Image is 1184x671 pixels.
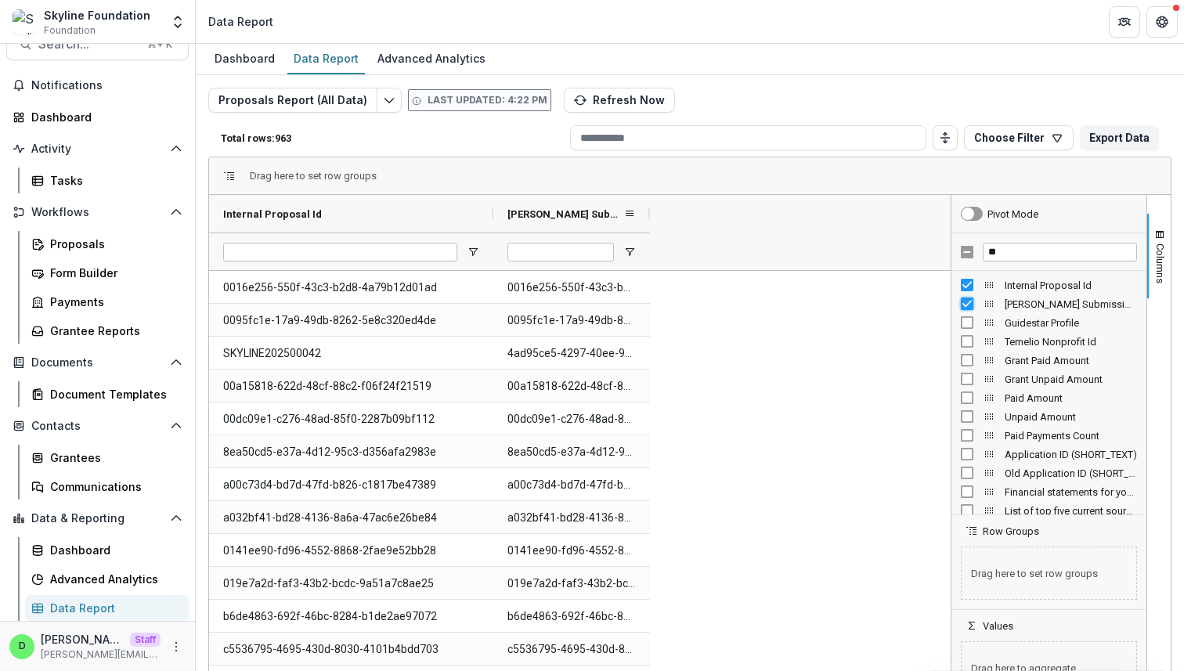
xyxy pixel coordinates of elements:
span: c5536795-4695-430d-8030-4101b4bdd703 [507,633,636,666]
button: Edit selected report [377,88,402,113]
div: Form Builder [50,265,176,281]
div: Data Report [50,600,176,616]
p: Staff [130,633,161,647]
span: Old Application ID (SHORT_TEXT) [1005,467,1137,479]
div: Paid Amount Column [951,388,1146,407]
a: Data Report [25,595,189,621]
div: Advanced Analytics [371,47,492,70]
span: Temelio Nonprofit Id [1005,336,1137,348]
span: 019e7a2d-faf3-43b2-bcdc-9a51a7c8ae25 [507,568,636,600]
span: 0095fc1e-17a9-49db-8262-5e8c320ed4de [507,305,636,337]
button: Toggle auto height [933,125,958,150]
div: Pivot Mode [987,208,1038,220]
div: Unpaid Amount Column [951,407,1146,426]
span: a032bf41-bd28-4136-8a6a-47ac6e26be84 [223,502,479,534]
span: Workflows [31,206,164,219]
a: Tasks [25,168,189,193]
div: Guidestar Profile Column [951,313,1146,332]
button: Open Workflows [6,200,189,225]
span: Grant Unpaid Amount [1005,373,1137,385]
button: Partners [1109,6,1140,38]
button: More [167,637,186,656]
span: 0141ee90-fd96-4552-8868-2fae9e52bb28 [223,535,479,567]
button: Export Data [1080,125,1159,150]
p: [PERSON_NAME][EMAIL_ADDRESS][DOMAIN_NAME] [41,648,161,662]
span: Data & Reporting [31,512,164,525]
button: Open entity switcher [167,6,189,38]
span: c5536795-4695-430d-8030-4101b4bdd703 [223,633,479,666]
span: Application ID (SHORT_TEXT) [1005,449,1137,460]
span: a032bf41-bd28-4136-8a6a-47ac6e26be84 [507,502,636,534]
span: Notifications [31,79,182,92]
span: a00c73d4-bd7d-47fd-b826-c1817be47389 [507,469,636,501]
span: b6de4863-692f-46bc-8284-b1de2ae97072 [223,601,479,633]
input: Internal Proposal Id Filter Input [223,243,457,262]
a: Proposals [25,231,189,257]
a: Advanced Analytics [25,566,189,592]
a: Dashboard [6,104,189,130]
a: Payments [25,289,189,315]
span: 00a15818-622d-48cf-88c2-f06f24f21519 [223,370,479,402]
div: Row Groups [250,170,377,182]
a: Dashboard [25,537,189,563]
div: Financial statements for your most recently completed fiscal year. If your most recent fiscal yea... [951,482,1146,501]
span: 00dc09e1-c276-48ad-85f0-2287b09bf112 [507,403,636,435]
span: Internal Proposal Id [223,208,322,220]
span: Drag here to set row groups [961,547,1137,600]
div: List of top five current sources of funding. Please specify if the amount is part of a multi-year... [951,501,1146,520]
div: Dashboard [208,47,281,70]
span: Guidestar Profile [1005,317,1137,329]
div: Grant Paid Amount Column [951,351,1146,370]
div: Communications [50,478,176,495]
span: 8ea50cd5-e37a-4d12-95c3-d356afa2983e [507,436,636,468]
button: Open Filter Menu [623,246,636,258]
span: Financial statements for your most recently completed fiscal year. If your most recent fiscal yea... [1005,486,1137,498]
div: Skyline Foundation [44,7,150,23]
a: Grantee Reports [25,318,189,344]
span: Grant Paid Amount [1005,355,1137,366]
span: 8ea50cd5-e37a-4d12-95c3-d356afa2983e [223,436,479,468]
span: 00a15818-622d-48cf-88c2-f06f24f21519 [507,370,636,402]
div: Grantees [50,449,176,466]
span: 0141ee90-fd96-4552-8868-2fae9e52bb28 [507,535,636,567]
p: [PERSON_NAME] [41,631,124,648]
button: Open Filter Menu [467,246,479,258]
span: List of top five current sources of funding. Please specify if the amount is part of a multi-year... [1005,505,1137,517]
div: Application ID (SHORT_TEXT) Column [951,445,1146,464]
button: Open Data & Reporting [6,506,189,531]
a: Communications [25,474,189,500]
span: 0016e256-550f-43c3-b2d8-4a79b12d01ad [507,272,636,304]
div: Tasks [50,172,176,189]
button: Open Activity [6,136,189,161]
span: 0016e256-550f-43c3-b2d8-4a79b12d01ad [223,272,479,304]
div: Document Templates [50,386,176,402]
span: Internal Proposal Id [1005,280,1137,291]
span: 0095fc1e-17a9-49db-8262-5e8c320ed4de [223,305,479,337]
button: Proposals Report (All Data) [208,88,377,113]
span: Documents [31,356,164,370]
button: Choose Filter [964,125,1074,150]
span: Columns [1154,244,1166,283]
div: Dashboard [50,542,176,558]
button: Notifications [6,73,189,98]
span: 4ad95ce5-4297-40ee-93fb-86669a253786 [507,337,636,370]
p: Total rows: 963 [221,132,564,144]
span: [PERSON_NAME] Submission Id [507,208,623,220]
div: Column List 20 Columns [951,276,1146,651]
div: Payments [50,294,176,310]
button: Open Contacts [6,413,189,438]
img: Skyline Foundation [13,9,38,34]
div: Old Application ID (SHORT_TEXT) Column [951,464,1146,482]
span: SKYLINE202500042 [223,337,479,370]
span: Contacts [31,420,164,433]
button: Search... [6,29,189,60]
div: Data Report [287,47,365,70]
div: Advanced Analytics [50,571,176,587]
div: Internal Proposal Id Column [951,276,1146,294]
input: Filter Columns Input [983,243,1137,262]
a: Grantees [25,445,189,471]
span: Search... [38,37,138,52]
span: [PERSON_NAME] Submission Id [1005,298,1137,310]
button: Get Help [1146,6,1178,38]
div: Paid Payments Count Column [951,426,1146,445]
